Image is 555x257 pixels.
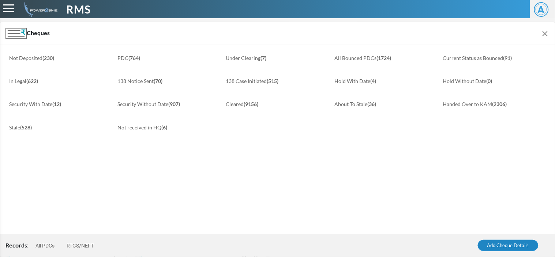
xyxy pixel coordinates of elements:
[168,101,180,107] b: (907)
[5,242,29,249] span: Records:
[20,124,32,131] b: (528)
[492,101,507,107] b: (2306)
[226,77,329,85] a: 138 Case Initiated
[117,124,220,131] a: Not received in HQ
[376,55,391,61] b: (1724)
[161,124,167,131] b: (6)
[5,28,50,39] span: Cheques
[52,101,61,107] b: (12)
[334,100,437,108] a: About To Stale
[117,54,220,62] a: PDC
[128,55,140,61] b: (764)
[67,1,91,18] span: RMS
[443,100,546,108] a: Handed Over to KAM
[226,54,329,62] a: Under Clearing
[9,77,112,85] a: In Legal
[117,100,220,108] a: Security Without Date
[261,55,267,61] b: (7)
[21,2,57,17] img: admin
[487,78,492,84] b: (0)
[478,240,539,252] a: Add Cheque Details
[42,55,54,61] b: (230)
[267,78,279,84] b: (515)
[5,28,27,39] img: Module
[9,100,112,108] a: Security With Date
[67,243,94,249] a: RTGS/NEFT
[334,54,437,62] a: All Bounced PDCs
[503,55,512,61] b: (91)
[244,101,259,107] b: (9156)
[443,54,546,62] a: Current Status as Bounced
[367,101,376,107] b: (36)
[9,124,112,131] a: Stale
[35,243,55,249] a: All PDCs
[534,2,549,17] span: A
[370,78,376,84] b: (4)
[226,100,329,108] a: Cleared
[154,78,162,84] b: (70)
[26,78,38,84] b: (622)
[117,77,220,85] a: 138 Notice Sent
[9,54,112,62] a: Not Deposited
[334,77,437,85] a: Hold With Date
[443,77,546,85] a: Hold Without Date
[541,29,550,38] img: Module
